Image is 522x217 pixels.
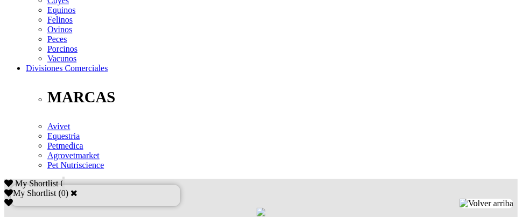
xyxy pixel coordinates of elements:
[11,185,180,206] iframe: Brevo live chat
[47,25,72,34] a: Ovinos
[47,15,73,24] a: Felinos
[15,179,58,188] span: My Shortlist
[47,160,104,170] a: Pet Nutriscience
[47,54,76,63] a: Vacunos
[47,88,518,106] p: MARCAS
[47,5,75,15] a: Equinos
[4,188,56,198] label: My Shortlist
[26,64,108,73] a: Divisiones Comerciales
[257,208,265,216] img: loading.gif
[47,34,67,44] a: Peces
[47,131,80,141] a: Equestria
[60,179,65,188] span: 0
[47,122,70,131] a: Avivet
[47,141,83,150] a: Petmedica
[47,44,77,53] a: Porcinos
[460,199,513,208] img: Volver arriba
[47,151,100,160] a: Agrovetmarket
